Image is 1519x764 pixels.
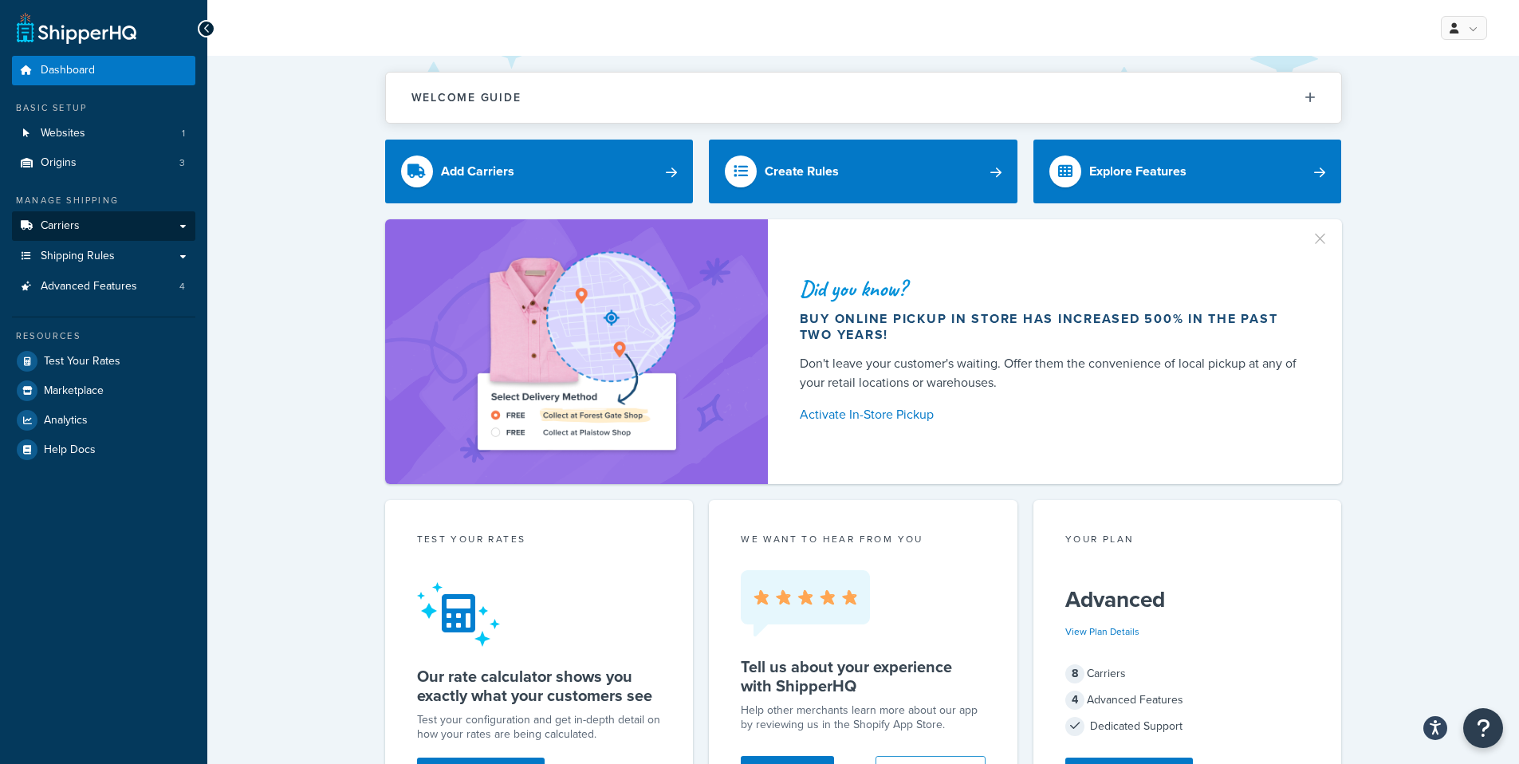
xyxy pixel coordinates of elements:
div: Buy online pickup in store has increased 500% in the past two years! [800,311,1304,343]
li: Websites [12,119,195,148]
div: Manage Shipping [12,194,195,207]
a: Explore Features [1033,140,1342,203]
span: Analytics [44,414,88,427]
span: Shipping Rules [41,250,115,263]
a: Dashboard [12,56,195,85]
a: Activate In-Store Pickup [800,404,1304,426]
span: 8 [1065,664,1084,683]
span: Websites [41,127,85,140]
a: Carriers [12,211,195,241]
div: Your Plan [1065,532,1310,550]
div: Dedicated Support [1065,715,1310,738]
span: Dashboard [41,64,95,77]
div: Don't leave your customer's waiting. Offer them the convenience of local pickup at any of your re... [800,354,1304,392]
a: Shipping Rules [12,242,195,271]
span: Carriers [41,219,80,233]
div: Advanced Features [1065,689,1310,711]
a: Help Docs [12,435,195,464]
a: Origins3 [12,148,195,178]
a: Advanced Features4 [12,272,195,301]
span: Test Your Rates [44,355,120,368]
a: Marketplace [12,376,195,405]
a: View Plan Details [1065,624,1139,639]
h5: Advanced [1065,587,1310,612]
h2: Welcome Guide [411,92,521,104]
span: 3 [179,156,185,170]
div: Did you know? [800,278,1304,300]
span: 1 [182,127,185,140]
p: we want to hear from you [741,532,986,546]
button: Welcome Guide [386,73,1341,123]
span: Advanced Features [41,280,137,293]
a: Create Rules [709,140,1017,203]
div: Basic Setup [12,101,195,115]
a: Websites1 [12,119,195,148]
div: Test your configuration and get in-depth detail on how your rates are being calculated. [417,713,662,742]
a: Analytics [12,406,195,435]
li: Advanced Features [12,272,195,301]
span: Help Docs [44,443,96,457]
img: ad-shirt-map-b0359fc47e01cab431d101c4b569394f6a03f54285957d908178d52f29eb9668.png [432,243,721,460]
a: Add Carriers [385,140,694,203]
li: Origins [12,148,195,178]
div: Carriers [1065,663,1310,685]
span: Origins [41,156,77,170]
span: 4 [1065,691,1084,710]
a: Test Your Rates [12,347,195,376]
span: 4 [179,280,185,293]
div: Explore Features [1089,160,1186,183]
div: Create Rules [765,160,839,183]
div: Test your rates [417,532,662,550]
button: Open Resource Center [1463,708,1503,748]
h5: Tell us about your experience with ShipperHQ [741,657,986,695]
div: Add Carriers [441,160,514,183]
p: Help other merchants learn more about our app by reviewing us in the Shopify App Store. [741,703,986,732]
div: Resources [12,329,195,343]
span: Marketplace [44,384,104,398]
h5: Our rate calculator shows you exactly what your customers see [417,667,662,705]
